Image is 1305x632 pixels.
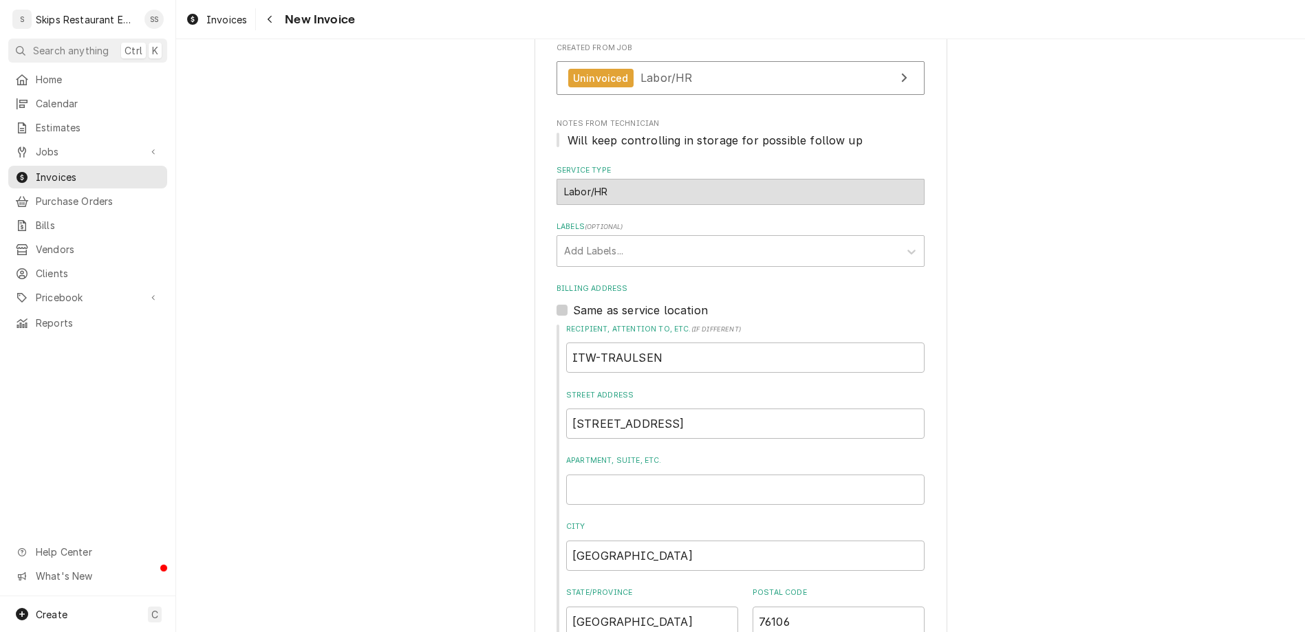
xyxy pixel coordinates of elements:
[568,69,634,87] div: Uninvoiced
[566,390,925,439] div: Street Address
[557,132,925,149] span: Notes From Technician
[8,92,167,115] a: Calendar
[573,302,708,318] label: Same as service location
[36,218,160,232] span: Bills
[566,324,925,335] label: Recipient, Attention To, etc.
[36,72,160,87] span: Home
[144,10,164,29] div: Shan Skipper's Avatar
[8,565,167,587] a: Go to What's New
[36,96,160,111] span: Calendar
[206,12,247,27] span: Invoices
[8,140,167,163] a: Go to Jobs
[12,10,32,29] div: S
[566,455,925,466] label: Apartment, Suite, etc.
[557,43,925,102] div: Created From Job
[566,521,925,532] label: City
[36,316,160,330] span: Reports
[640,71,692,85] span: Labor/HR
[8,262,167,285] a: Clients
[151,607,158,622] span: C
[36,12,137,27] div: Skips Restaurant Equipment
[8,238,167,261] a: Vendors
[8,286,167,309] a: Go to Pricebook
[36,144,140,159] span: Jobs
[585,223,623,230] span: ( optional )
[36,170,160,184] span: Invoices
[125,43,142,58] span: Ctrl
[144,10,164,29] div: SS
[8,116,167,139] a: Estimates
[8,214,167,237] a: Bills
[566,324,925,373] div: Recipient, Attention To, etc.
[557,221,925,266] div: Labels
[557,43,925,54] span: Created From Job
[33,43,109,58] span: Search anything
[281,10,355,29] span: New Invoice
[36,120,160,135] span: Estimates
[557,61,925,95] a: View Job
[152,43,158,58] span: K
[557,283,925,294] label: Billing Address
[557,165,925,204] div: Service Type
[36,569,159,583] span: What's New
[36,266,160,281] span: Clients
[259,8,281,30] button: Navigate back
[568,133,863,147] span: Will keep controlling in storage for possible follow up
[566,587,738,598] label: State/Province
[8,312,167,334] a: Reports
[8,190,167,213] a: Purchase Orders
[557,165,925,176] label: Service Type
[36,609,67,620] span: Create
[557,118,925,129] span: Notes From Technician
[566,390,925,401] label: Street Address
[180,8,252,31] a: Invoices
[36,545,159,559] span: Help Center
[566,455,925,504] div: Apartment, Suite, etc.
[8,39,167,63] button: Search anythingCtrlK
[8,541,167,563] a: Go to Help Center
[566,521,925,570] div: City
[36,194,160,208] span: Purchase Orders
[8,166,167,188] a: Invoices
[557,221,925,232] label: Labels
[753,587,925,598] label: Postal Code
[691,325,741,333] span: ( if different )
[36,290,140,305] span: Pricebook
[8,68,167,91] a: Home
[557,179,925,205] div: Labor/HR
[557,118,925,148] div: Notes From Technician
[36,242,160,257] span: Vendors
